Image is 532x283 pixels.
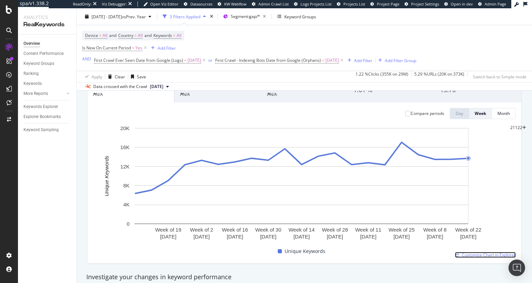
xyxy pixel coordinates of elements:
div: Content Performance [23,50,64,57]
button: Add Filter [345,56,372,65]
button: 3 Filters Applied [160,11,209,22]
span: and [109,32,116,38]
span: Logs Projects List [301,1,332,7]
span: KW Webflow [224,1,247,7]
span: Customize Chart in Explorer [462,252,516,258]
div: Keywords [23,80,42,87]
button: Clear [105,71,125,82]
div: Open Intercom Messenger [509,260,525,276]
span: [DATE] [325,56,339,65]
svg: A chart. [93,125,510,245]
text: [DATE] [393,234,410,240]
div: Add Filter Group [385,57,416,63]
text: Week of 14 [288,227,315,233]
text: Week of 11 [355,227,381,233]
div: 5.29 % URLs ( 20K on 373K ) [414,71,464,82]
span: Open in dev [451,1,473,7]
span: Unique Keywords [285,247,325,255]
a: Projects List [337,1,365,7]
div: Keyword Groups [284,13,316,19]
div: 1 [513,125,515,130]
span: Yes [135,43,142,53]
span: Device [85,32,98,38]
div: Data crossed with the Crawl [93,84,147,90]
text: 12K [120,164,130,169]
text: [DATE] [327,234,343,240]
span: Segment: gap/* [231,13,260,19]
div: Save [137,74,146,79]
text: 8K [123,183,130,188]
div: Keyword Sampling [23,126,59,134]
span: < [322,57,324,63]
text: Week of 28 [322,227,348,233]
button: AND [82,56,91,62]
div: Compare periods [411,110,444,116]
text: 0 [127,221,130,227]
span: All [177,31,181,40]
a: Open Viz Editor [143,1,179,7]
span: Open Viz Editor [150,1,179,7]
div: 2 [520,125,522,130]
a: Logs Projects List [294,1,332,7]
button: Day [450,108,469,119]
div: Explorer Bookmarks [23,113,61,120]
div: 1.22 % Clicks ( 355K on 29M ) [355,71,408,82]
a: Keyword Groups [23,60,72,67]
a: Admin Crawl List [252,1,289,7]
button: [DATE] - [DATE]vsPrev. Year [82,11,154,22]
button: or [208,57,212,64]
span: Admin Crawl List [258,1,289,7]
a: Content Performance [23,50,72,57]
span: All [103,31,107,40]
text: 20K [120,125,130,131]
text: Week of 19 [155,227,181,233]
a: Explorer Bookmarks [23,113,72,120]
span: Project Settings [411,1,439,7]
span: All [138,31,143,40]
a: Keyword Sampling [23,126,72,134]
button: Keyword Groups [275,11,319,22]
text: Week of 16 [222,227,248,233]
div: Month [497,110,510,116]
a: Project Page [370,1,399,7]
button: Add Filter Group [376,56,416,65]
text: [DATE] [427,234,443,240]
span: Is New On Current Period [82,45,131,51]
span: Datasources [190,1,212,7]
text: Week of 30 [255,227,282,233]
text: 16K [120,144,130,150]
a: Ranking [23,70,72,77]
div: More Reports [23,90,48,97]
span: = [132,45,134,51]
button: Month [492,108,516,119]
text: [DATE] [460,234,476,240]
button: [DATE] [147,82,172,91]
span: < [184,57,187,63]
span: Admin Page [485,1,506,7]
text: [DATE] [293,234,310,240]
div: 2 [510,125,513,130]
text: Week of 8 [423,227,446,233]
div: Switch back to Simple mode [473,74,526,79]
div: 2 [517,125,520,130]
span: [DATE] - [DATE] [92,13,122,19]
div: N/A [183,91,190,97]
button: Switch back to Simple mode [470,71,526,82]
span: vs Prev. Year [122,13,146,19]
text: [DATE] [227,234,243,240]
span: Projects List [343,1,365,7]
span: Keywords [153,32,172,38]
span: First Crawl - Indexing Bots Date from Google (Orphans) [215,57,321,63]
span: 2025 Sep. 24th [150,84,163,90]
span: = [173,32,175,38]
text: Week of 2 [190,227,213,233]
text: [DATE] [360,234,376,240]
div: ReadOnly: [73,1,92,7]
span: First Crawl Ever Seen Date from Google (Logs) [94,57,183,63]
span: Project Page [377,1,399,7]
a: KW Webflow [218,1,247,7]
div: Day [456,110,463,116]
text: [DATE] [160,234,176,240]
div: Overview [23,40,40,47]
